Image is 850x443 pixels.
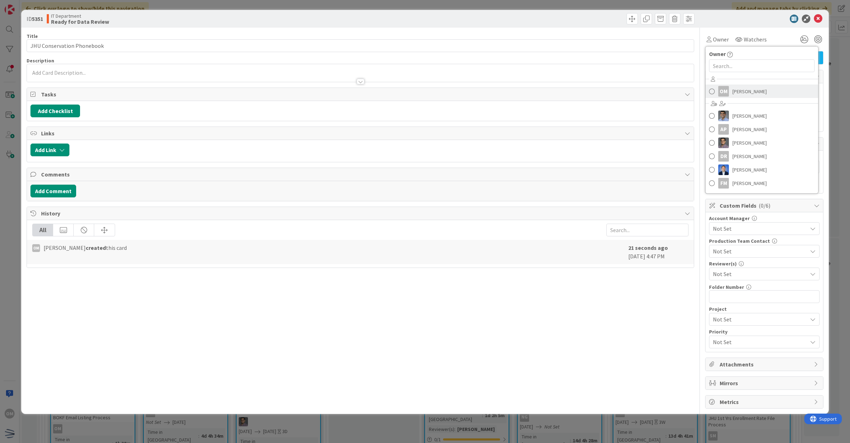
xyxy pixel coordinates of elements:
div: Priority [709,329,820,334]
div: OM [32,244,40,252]
span: ( 0/6 ) [759,202,770,209]
span: Support [15,1,32,10]
span: Owner [713,35,729,44]
span: Watchers [744,35,767,44]
span: [PERSON_NAME] [732,178,767,189]
input: type card name here... [27,39,694,52]
span: [PERSON_NAME] [732,151,767,162]
a: DR[PERSON_NAME] [705,150,818,163]
span: History [41,209,681,218]
span: Custom Fields [720,201,810,210]
span: [PERSON_NAME] [732,164,767,175]
img: CS [718,138,729,148]
label: Folder Number [709,284,744,290]
div: [DATE] 4:47 PM [628,243,688,260]
b: created [86,244,106,251]
input: Search... [606,224,688,236]
button: Add Link [30,144,69,156]
span: IT Department [51,13,109,19]
span: [PERSON_NAME] this card [44,243,127,252]
span: Owner [709,50,726,58]
span: Metrics [720,398,810,406]
a: OM[PERSON_NAME] [705,85,818,98]
a: AP[PERSON_NAME] [705,123,818,136]
span: [PERSON_NAME] [732,111,767,121]
div: Reviewer(s) [709,261,820,266]
span: [PERSON_NAME] [732,124,767,135]
a: CS[PERSON_NAME] [705,136,818,150]
span: Not Set [713,270,807,278]
span: Not Set [713,246,804,256]
input: Search... [709,60,815,72]
img: DP [718,164,729,175]
a: AP[PERSON_NAME] [705,109,818,123]
span: Mirrors [720,379,810,387]
a: FS[PERSON_NAME] [705,190,818,203]
span: [PERSON_NAME] [732,86,767,97]
img: AP [718,111,729,121]
b: Ready for Data Review [51,19,109,24]
span: Links [41,129,681,138]
label: Title [27,33,38,39]
a: FM[PERSON_NAME] [705,176,818,190]
button: Add Comment [30,185,76,197]
div: AP [718,124,729,135]
span: ID [27,15,43,23]
span: Tasks [41,90,681,99]
div: OM [718,86,729,97]
span: Comments [41,170,681,179]
b: 21 seconds ago [628,244,668,251]
button: Add Checklist [30,105,80,117]
span: Description [27,57,54,64]
span: [PERSON_NAME] [732,138,767,148]
a: DP[PERSON_NAME] [705,163,818,176]
div: FM [718,178,729,189]
div: DR [718,151,729,162]
span: Not Set [713,337,804,347]
span: Not Set [713,314,804,324]
span: Not Set [713,224,807,233]
span: Attachments [720,360,810,369]
b: 5351 [32,15,43,22]
div: Account Manager [709,216,820,221]
div: Production Team Contact [709,239,820,243]
div: All [33,224,53,236]
div: Project [709,307,820,312]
